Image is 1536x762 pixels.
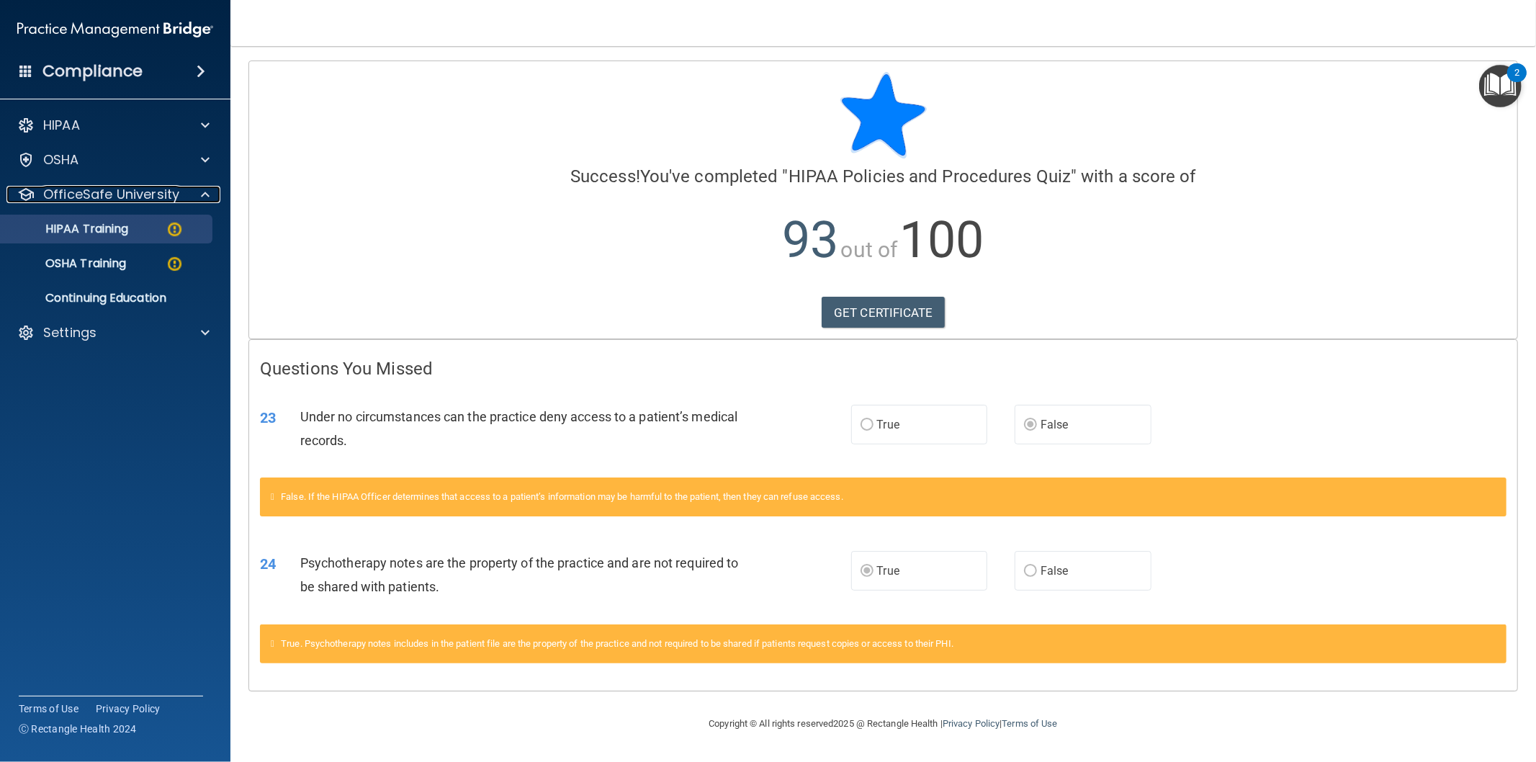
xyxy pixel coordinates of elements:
[19,722,137,736] span: Ⓒ Rectangle Health 2024
[300,409,737,448] span: Under no circumstances can the practice deny access to a patient’s medical records.
[43,186,179,203] p: OfficeSafe University
[281,638,953,649] span: True. Psychotherapy notes includes in the patient file are the property of the practice and not r...
[877,564,899,578] span: True
[1024,566,1037,577] input: False
[621,701,1146,747] div: Copyright © All rights reserved 2025 @ Rectangle Health | |
[9,222,128,236] p: HIPAA Training
[260,167,1506,186] h4: You've completed " " with a score of
[943,718,1000,729] a: Privacy Policy
[166,220,184,238] img: warning-circle.0cc9ac19.png
[17,324,210,341] a: Settings
[96,702,161,716] a: Privacy Policy
[17,186,210,203] a: OfficeSafe University
[9,256,126,271] p: OSHA Training
[789,166,1071,187] span: HIPAA Policies and Procedures Quiz
[570,166,640,187] span: Success!
[840,72,927,158] img: blue-star-rounded.9d042014.png
[300,555,739,594] span: Psychotherapy notes are the property of the practice and are not required to be shared with patie...
[1479,65,1522,107] button: Open Resource Center, 2 new notifications
[1514,73,1519,91] div: 2
[1024,420,1037,431] input: False
[260,359,1506,378] h4: Questions You Missed
[877,418,899,431] span: True
[166,255,184,273] img: warning-circle.0cc9ac19.png
[43,117,80,134] p: HIPAA
[17,117,210,134] a: HIPAA
[9,291,206,305] p: Continuing Education
[43,151,79,169] p: OSHA
[281,491,843,502] span: False. If the HIPAA Officer determines that access to a patient’s information may be harmful to t...
[1041,564,1069,578] span: False
[19,702,78,716] a: Terms of Use
[861,420,873,431] input: True
[782,210,838,269] span: 93
[260,409,276,426] span: 23
[43,324,96,341] p: Settings
[1002,718,1057,729] a: Terms of Use
[861,566,873,577] input: True
[17,151,210,169] a: OSHA
[42,61,143,81] h4: Compliance
[260,555,276,573] span: 24
[17,15,213,44] img: PMB logo
[841,237,898,262] span: out of
[822,297,945,328] a: GET CERTIFICATE
[1041,418,1069,431] span: False
[899,210,984,269] span: 100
